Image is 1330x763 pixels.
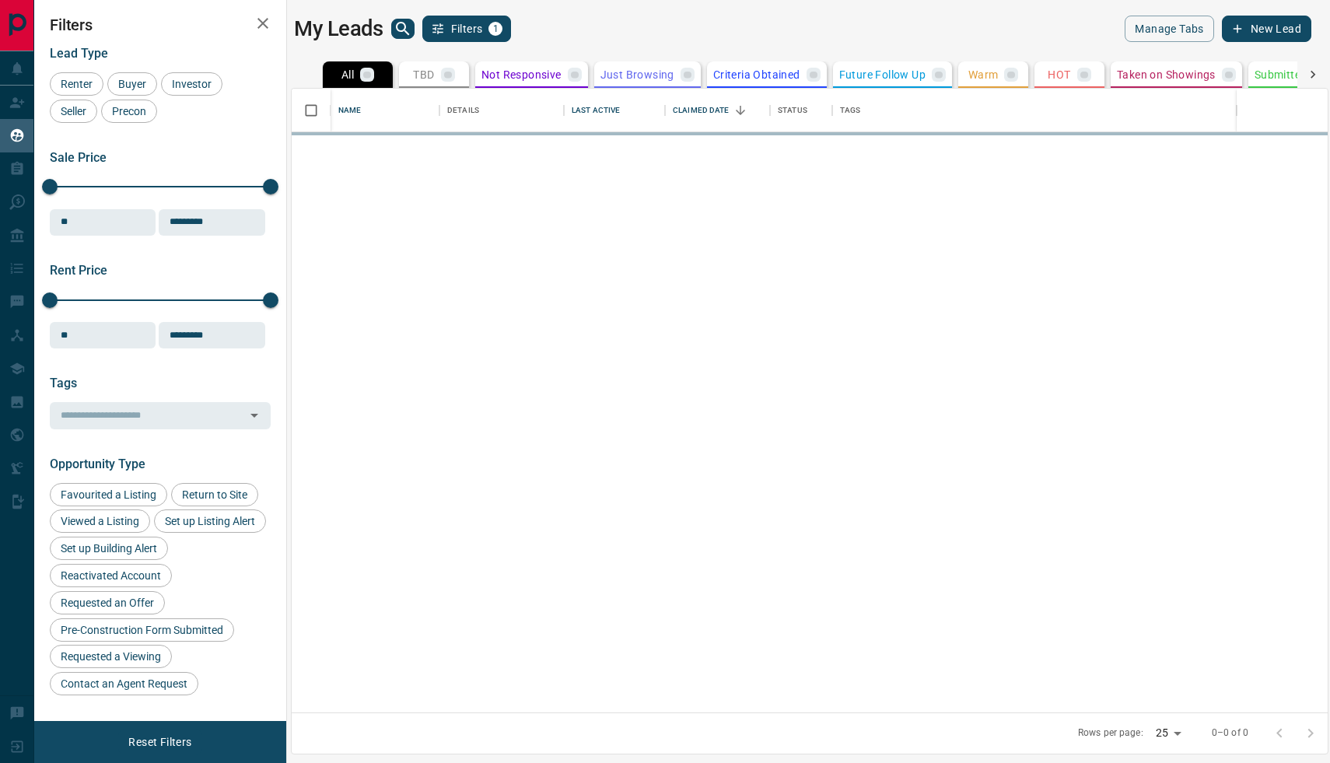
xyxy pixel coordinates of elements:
[50,457,145,471] span: Opportunity Type
[294,16,383,41] h1: My Leads
[564,89,665,132] div: Last Active
[50,509,150,533] div: Viewed a Listing
[778,89,807,132] div: Status
[50,16,271,34] h2: Filters
[101,100,157,123] div: Precon
[1117,69,1216,80] p: Taken on Showings
[154,509,266,533] div: Set up Listing Alert
[50,672,198,695] div: Contact an Agent Request
[55,650,166,663] span: Requested a Viewing
[166,78,217,90] span: Investor
[713,69,800,80] p: Criteria Obtained
[55,488,162,501] span: Favourited a Listing
[490,23,501,34] span: 1
[55,677,193,690] span: Contact an Agent Request
[839,69,926,80] p: Future Follow Up
[331,89,439,132] div: Name
[107,72,157,96] div: Buyer
[600,69,674,80] p: Just Browsing
[55,542,163,555] span: Set up Building Alert
[50,618,234,642] div: Pre-Construction Form Submitted
[481,69,562,80] p: Not Responsive
[50,645,172,668] div: Requested a Viewing
[50,263,107,278] span: Rent Price
[50,376,77,390] span: Tags
[447,89,479,132] div: Details
[159,515,261,527] span: Set up Listing Alert
[1048,69,1070,80] p: HOT
[1150,722,1187,744] div: 25
[730,100,751,121] button: Sort
[55,624,229,636] span: Pre-Construction Form Submitted
[161,72,222,96] div: Investor
[572,89,620,132] div: Last Active
[665,89,770,132] div: Claimed Date
[171,483,258,506] div: Return to Site
[1078,726,1143,740] p: Rows per page:
[1125,16,1213,42] button: Manage Tabs
[341,69,354,80] p: All
[413,69,434,80] p: TBD
[1212,726,1248,740] p: 0–0 of 0
[50,72,103,96] div: Renter
[50,591,165,614] div: Requested an Offer
[177,488,253,501] span: Return to Site
[50,564,172,587] div: Reactivated Account
[422,16,512,42] button: Filters1
[55,597,159,609] span: Requested an Offer
[118,729,201,755] button: Reset Filters
[338,89,362,132] div: Name
[50,46,108,61] span: Lead Type
[832,89,1237,132] div: Tags
[1222,16,1311,42] button: New Lead
[55,515,145,527] span: Viewed a Listing
[968,69,999,80] p: Warm
[107,105,152,117] span: Precon
[243,404,265,426] button: Open
[770,89,832,132] div: Status
[50,150,107,165] span: Sale Price
[55,78,98,90] span: Renter
[55,569,166,582] span: Reactivated Account
[50,537,168,560] div: Set up Building Alert
[391,19,415,39] button: search button
[55,105,92,117] span: Seller
[439,89,564,132] div: Details
[840,89,861,132] div: Tags
[673,89,730,132] div: Claimed Date
[113,78,152,90] span: Buyer
[50,483,167,506] div: Favourited a Listing
[50,100,97,123] div: Seller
